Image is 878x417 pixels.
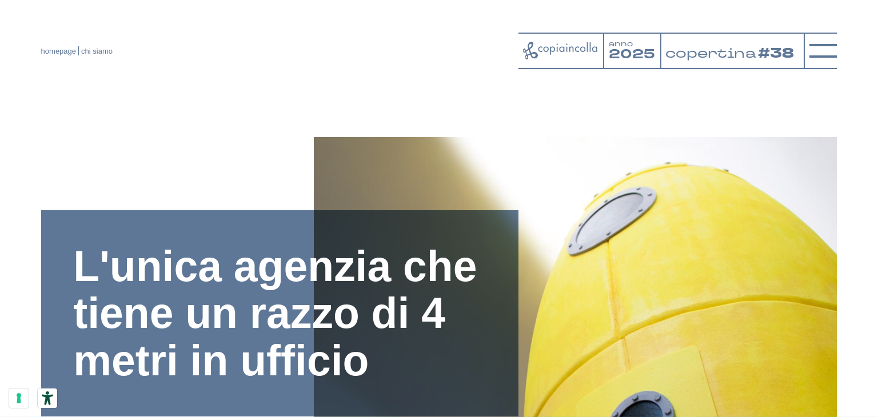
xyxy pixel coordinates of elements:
span: chi siamo [81,47,113,55]
button: Le tue preferenze relative al consenso per le tecnologie di tracciamento [9,388,29,408]
tspan: 2025 [609,46,655,63]
tspan: anno [609,39,633,49]
tspan: #38 [761,43,799,63]
a: homepage [41,47,76,55]
tspan: copertina [665,43,759,62]
h1: L'unica agenzia che tiene un razzo di 4 metri in ufficio [73,243,486,384]
button: Strumenti di accessibilità [38,388,57,408]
